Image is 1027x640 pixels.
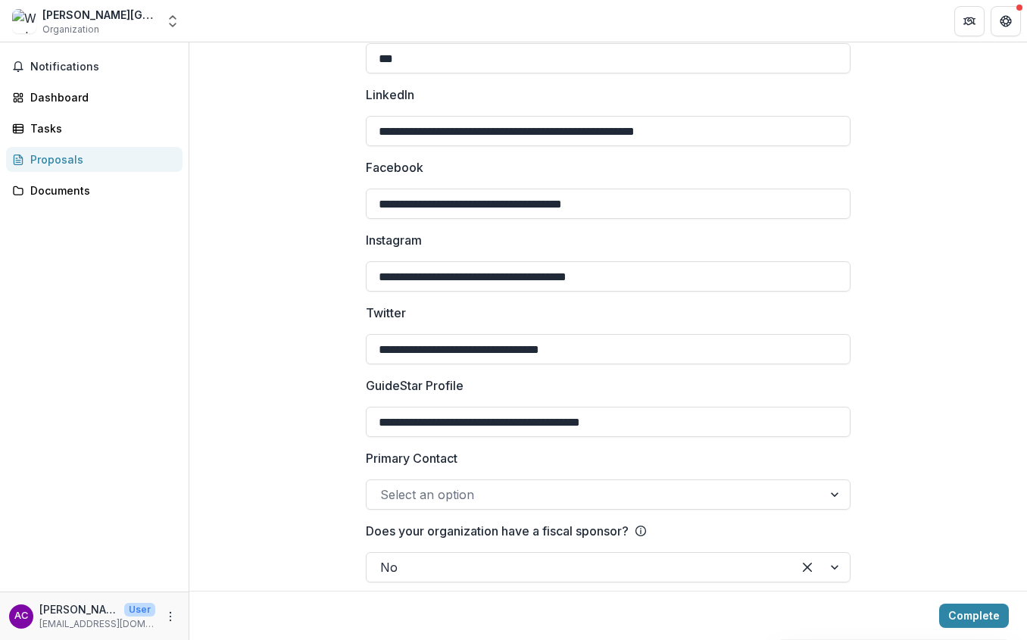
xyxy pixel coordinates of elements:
[39,617,155,631] p: [EMAIL_ADDRESS][DOMAIN_NAME]
[366,158,423,176] p: Facebook
[124,603,155,617] p: User
[6,116,183,141] a: Tasks
[991,6,1021,36] button: Get Help
[939,604,1009,628] button: Complete
[366,522,629,540] p: Does your organization have a fiscal sponsor?
[30,89,170,105] div: Dashboard
[366,86,414,104] p: LinkedIn
[14,611,28,621] div: Amy Corron
[366,449,457,467] p: Primary Contact
[366,304,406,322] p: Twitter
[6,55,183,79] button: Notifications
[6,178,183,203] a: Documents
[42,7,156,23] div: [PERSON_NAME][GEOGRAPHIC_DATA]
[366,376,464,395] p: GuideStar Profile
[795,555,819,579] div: Clear selected options
[162,6,183,36] button: Open entity switcher
[30,120,170,136] div: Tasks
[6,147,183,172] a: Proposals
[30,183,170,198] div: Documents
[30,61,176,73] span: Notifications
[42,23,99,36] span: Organization
[12,9,36,33] img: Wesley Community Center
[30,151,170,167] div: Proposals
[6,85,183,110] a: Dashboard
[39,601,118,617] p: [PERSON_NAME]
[161,607,179,626] button: More
[366,231,422,249] p: Instagram
[954,6,985,36] button: Partners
